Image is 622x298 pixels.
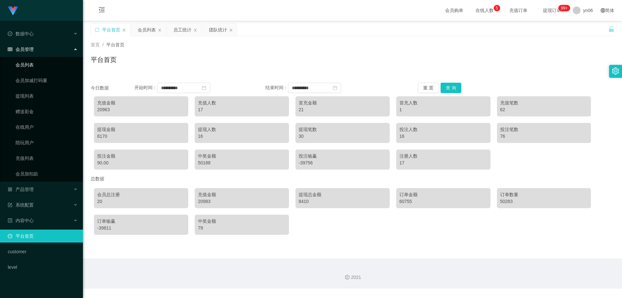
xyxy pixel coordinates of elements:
div: 订单金额 [399,191,487,198]
div: 投注金额 [97,153,185,160]
a: 陪玩用户 [16,136,78,149]
div: 注册人数 [399,153,487,160]
sup: 284 [558,5,570,11]
button: 查 询 [441,83,461,93]
div: 20 [97,198,185,205]
div: 平台首页 [102,24,120,36]
div: 充值人数 [198,100,286,106]
i: 图标: setting [612,67,619,75]
a: 会员加扣款 [16,167,78,180]
i: 图标: menu-fold [91,0,113,21]
sup: 5 [494,5,500,11]
div: 充值金额 [97,100,185,106]
div: 2021 [88,274,617,281]
div: 提现人数 [198,126,286,133]
a: 会员加减打码量 [16,74,78,87]
div: 20963 [97,106,185,113]
div: 20983 [198,198,286,205]
span: 系统配置 [8,202,34,208]
i: 图标: profile [8,218,12,223]
div: 提现总金额 [299,191,386,198]
i: 图标: form [8,203,12,207]
p: 5 [496,5,498,11]
h1: 平台首页 [91,55,117,65]
a: 会员列表 [16,58,78,71]
div: 60755 [399,198,487,205]
div: 提现笔数 [299,126,386,133]
i: 图标: global [601,8,605,13]
div: 总数据 [91,173,614,185]
div: 会员列表 [138,24,156,36]
span: 在线人数 [472,8,497,13]
div: 16 [399,133,487,140]
div: 17 [399,160,487,166]
i: 图标: copyright [345,275,350,280]
i: 图标: close [193,28,197,32]
span: 结束时间： [265,85,288,90]
span: 充值订单 [506,8,531,13]
span: 内容中心 [8,218,34,223]
i: 图标: appstore-o [8,187,12,192]
a: 图标: dashboard平台首页 [8,230,78,243]
div: -39811 [97,225,185,232]
div: 提现金额 [97,126,185,133]
div: 今日数据 [91,85,134,91]
div: 50188 [198,160,286,166]
span: 产品管理 [8,187,34,192]
div: 90.00 [97,160,185,166]
a: customer [8,245,78,258]
i: 图标: sync [95,28,99,32]
a: 充值列表 [16,152,78,165]
div: 投注人数 [399,126,487,133]
span: 开始时间： [134,85,157,90]
div: 1 [399,106,487,113]
div: 团队统计 [209,24,227,36]
div: 62 [500,106,588,113]
i: 图标: close [122,28,126,32]
span: 平台首页 [106,42,124,47]
i: 图标: check-circle-o [8,31,12,36]
div: 订单输赢 [97,218,185,225]
div: 50283 [500,198,588,205]
div: 79 [198,225,286,232]
div: 16 [198,133,286,140]
span: 提现订单 [540,8,564,13]
span: 会员管理 [8,47,34,52]
i: 图标: calendar [202,86,206,90]
i: 图标: close [158,28,162,32]
img: logo.9652507e.png [8,6,18,16]
div: 首充金额 [299,100,386,106]
span: / [102,42,104,47]
a: 提现列表 [16,89,78,102]
button: 重 置 [418,83,439,93]
div: 17 [198,106,286,113]
div: 订单数量 [500,191,588,198]
a: level [8,261,78,274]
div: 中奖金额 [198,153,286,160]
div: -39756 [299,160,386,166]
div: 30 [299,133,386,140]
i: 图标: table [8,47,12,52]
div: 8410 [299,198,386,205]
i: 图标: unlock [608,26,614,32]
div: 投注笔数 [500,126,588,133]
div: 会员总注册 [97,191,185,198]
a: 在线用户 [16,121,78,134]
span: 首页 [91,42,100,47]
div: 充值金额 [198,191,286,198]
a: 赠送彩金 [16,105,78,118]
div: 首充人数 [399,100,487,106]
i: 图标: close [229,28,233,32]
i: 图标: calendar [333,86,337,90]
div: 充值笔数 [500,100,588,106]
div: 8170 [97,133,185,140]
div: 投注输赢 [299,153,386,160]
div: 76 [500,133,588,140]
div: 员工统计 [173,24,191,36]
span: 数据中心 [8,31,34,36]
div: 21 [299,106,386,113]
div: 中奖金额 [198,218,286,225]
